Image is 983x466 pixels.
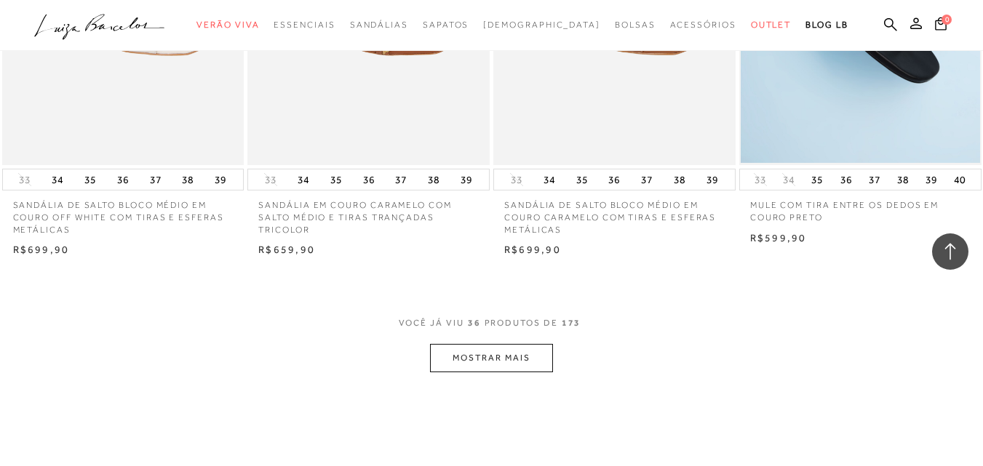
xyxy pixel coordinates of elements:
[423,169,444,190] button: 38
[562,317,581,344] span: 173
[572,169,592,190] button: 35
[506,173,527,187] button: 33
[13,244,70,255] span: R$699,90
[196,20,259,30] span: Verão Viva
[350,12,408,39] a: categoryNavScreenReaderText
[483,20,600,30] span: [DEMOGRAPHIC_DATA]
[326,169,346,190] button: 35
[293,169,314,190] button: 34
[146,169,166,190] button: 37
[805,20,848,30] span: BLOG LB
[942,15,952,25] span: 0
[615,12,656,39] a: categoryNavScreenReaderText
[750,173,771,187] button: 33
[604,169,624,190] button: 36
[423,12,469,39] a: categoryNavScreenReaderText
[702,169,723,190] button: 39
[921,169,942,190] button: 39
[805,12,848,39] a: BLOG LB
[807,169,827,190] button: 35
[210,169,231,190] button: 39
[113,169,133,190] button: 36
[504,244,561,255] span: R$699,90
[751,20,792,30] span: Outlet
[637,169,657,190] button: 37
[750,232,807,244] span: R$599,90
[493,190,736,236] a: SANDÁLIA DE SALTO BLOCO MÉDIO EM COURO CARAMELO COM TIRAS E ESFERAS METÁLICAS
[359,169,379,190] button: 36
[670,12,736,39] a: categoryNavScreenReaderText
[485,317,558,329] span: PRODUTOS DE
[539,169,560,190] button: 34
[615,20,656,30] span: Bolsas
[80,169,100,190] button: 35
[47,169,68,190] button: 34
[456,169,477,190] button: 39
[669,169,690,190] button: 38
[15,173,35,187] button: 33
[950,169,970,190] button: 40
[178,169,198,190] button: 38
[430,344,552,372] button: MOSTRAR MAIS
[893,169,913,190] button: 38
[931,16,951,36] button: 0
[274,12,335,39] a: categoryNavScreenReaderText
[779,173,799,187] button: 34
[739,190,982,224] a: MULE COM TIRA ENTRE OS DEDOS EM COURO PRETO
[260,173,281,187] button: 33
[247,190,490,236] a: SANDÁLIA EM COURO CARAMELO COM SALTO MÉDIO E TIRAS TRANÇADAS TRICOLOR
[196,12,259,39] a: categoryNavScreenReaderText
[2,190,244,236] a: SANDÁLIA DE SALTO BLOCO MÉDIO EM COURO OFF WHITE COM TIRAS E ESFERAS METÁLICAS
[468,317,481,344] span: 36
[391,169,411,190] button: 37
[670,20,736,30] span: Acessórios
[399,317,464,329] span: VOCê JÁ VIU
[864,169,885,190] button: 37
[258,244,315,255] span: R$659,90
[274,20,335,30] span: Essenciais
[483,12,600,39] a: noSubCategoriesText
[751,12,792,39] a: categoryNavScreenReaderText
[836,169,856,190] button: 36
[423,20,469,30] span: Sapatos
[350,20,408,30] span: Sandálias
